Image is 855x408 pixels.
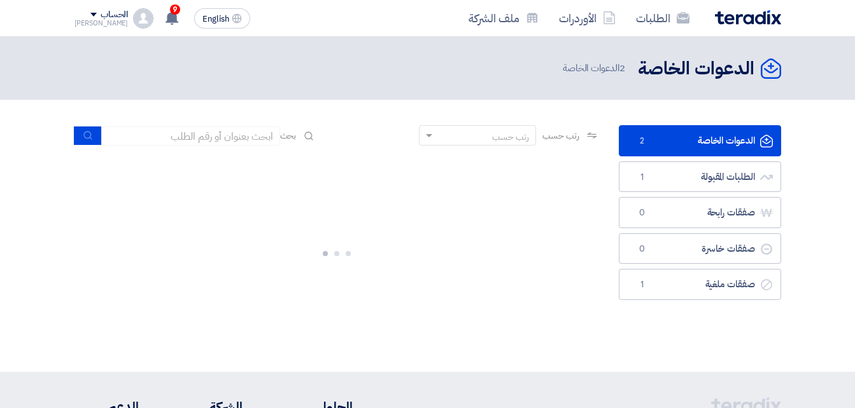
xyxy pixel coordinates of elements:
span: الدعوات الخاصة [563,61,628,76]
a: صفقات رابحة0 [619,197,781,228]
img: profile_test.png [133,8,153,29]
a: الطلبات المقبولة1 [619,161,781,193]
span: 1 [635,171,650,184]
a: الطلبات [626,3,700,33]
span: بحث [280,129,297,142]
img: Teradix logo [715,10,781,25]
h2: الدعوات الخاصة [638,57,754,81]
a: الدعوات الخاصة2 [619,125,781,156]
span: 2 [619,61,625,75]
a: صفقات ملغية1 [619,269,781,300]
a: صفقات خاسرة0 [619,233,781,264]
div: [PERSON_NAME] [74,20,129,27]
input: ابحث بعنوان أو رقم الطلب [102,126,280,146]
span: English [202,15,229,24]
span: 1 [635,278,650,291]
div: رتب حسب [492,130,529,144]
span: 0 [635,243,650,255]
button: English [194,8,250,29]
span: رتب حسب [542,129,579,142]
span: 9 [170,4,180,15]
div: الحساب [101,10,128,20]
a: ملف الشركة [458,3,549,33]
span: 0 [635,207,650,219]
a: الأوردرات [549,3,626,33]
span: 2 [635,135,650,147]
